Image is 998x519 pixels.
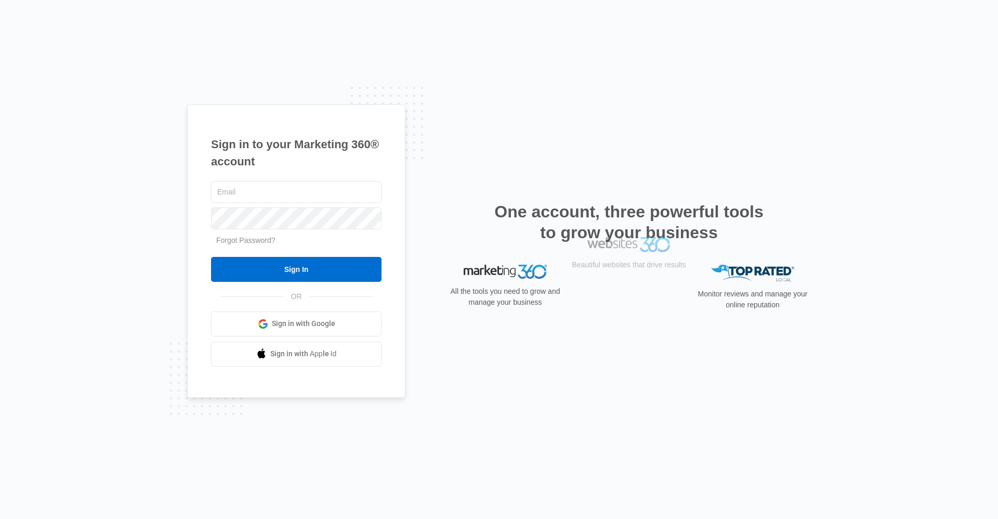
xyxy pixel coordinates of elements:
p: Monitor reviews and manage your online reputation [694,289,811,310]
a: Sign in with Google [211,312,382,336]
img: Marketing 360 [464,265,547,279]
span: Sign in with Google [272,318,335,329]
h2: One account, three powerful tools to grow your business [491,201,767,243]
h1: Sign in to your Marketing 360® account [211,136,382,170]
a: Forgot Password? [216,236,275,244]
p: All the tools you need to grow and manage your business [447,286,563,308]
span: Sign in with Apple Id [270,348,337,359]
input: Sign In [211,257,382,282]
input: Email [211,181,382,203]
p: Beautiful websites that drive results [571,287,687,298]
img: Top Rated Local [711,265,794,282]
img: Websites 360 [587,265,671,280]
span: OR [284,291,309,302]
a: Sign in with Apple Id [211,342,382,367]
